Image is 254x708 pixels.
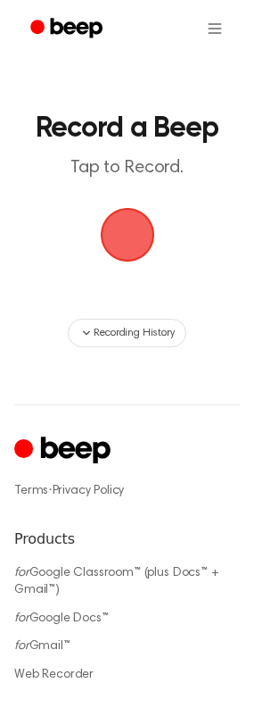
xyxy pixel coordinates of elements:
span: Recording History [94,325,174,341]
h6: Products [14,529,240,550]
i: for [14,567,29,579]
img: Beep Logo [101,208,154,262]
a: Beep [18,12,119,46]
a: forGoogle Docs™ [14,612,109,625]
div: · [14,482,240,500]
i: for [14,612,29,625]
a: Web Recorder [14,669,94,681]
p: Tap to Record. [32,157,222,179]
h1: Record a Beep [32,114,222,143]
button: Open menu [193,7,236,50]
a: Terms [14,485,48,497]
a: forGoogle Classroom™ (plus Docs™ + Gmail™) [14,567,219,597]
a: forGmail™ [14,640,70,653]
a: Privacy Policy [53,485,125,497]
a: Cruip [14,434,115,469]
i: for [14,640,29,653]
button: Recording History [68,319,185,347]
